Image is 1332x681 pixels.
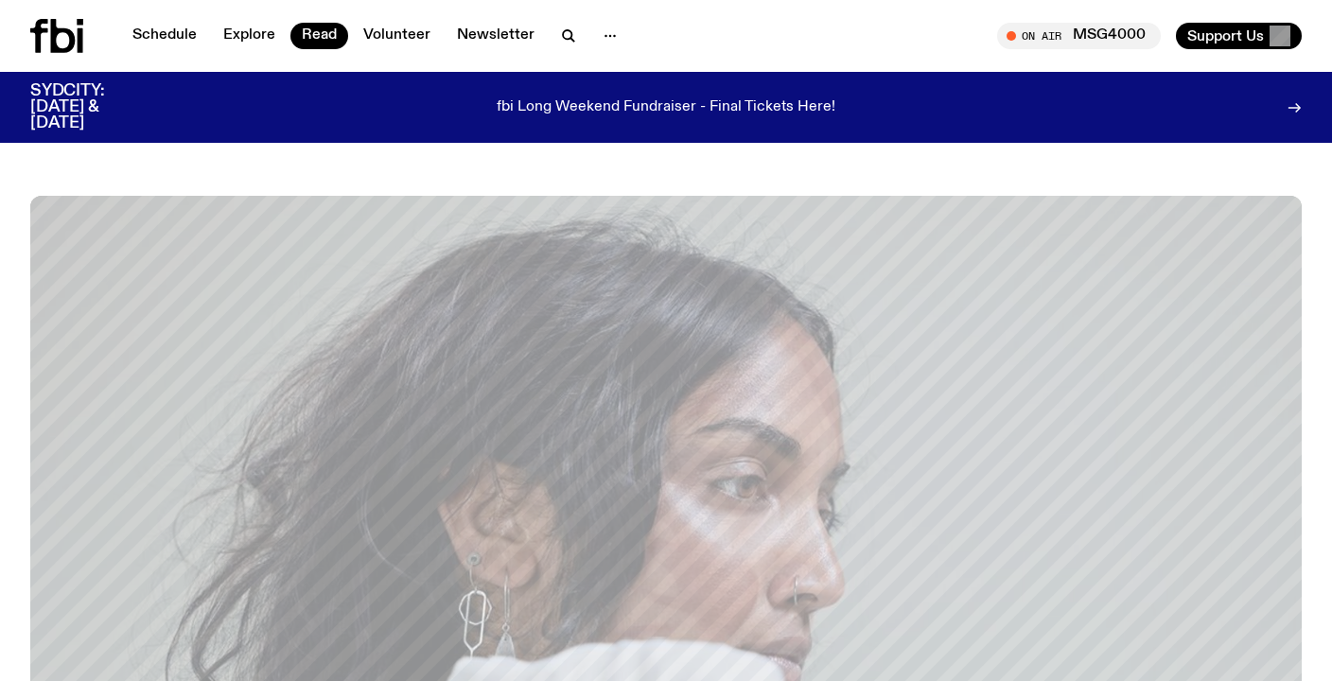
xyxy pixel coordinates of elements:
button: On AirMSG4000 [997,23,1161,49]
span: Support Us [1187,27,1264,44]
a: Explore [212,23,287,49]
a: Newsletter [446,23,546,49]
a: Read [290,23,348,49]
button: Support Us [1176,23,1302,49]
p: fbi Long Weekend Fundraiser - Final Tickets Here! [497,99,835,116]
a: Schedule [121,23,208,49]
a: Volunteer [352,23,442,49]
h3: SYDCITY: [DATE] & [DATE] [30,83,151,131]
